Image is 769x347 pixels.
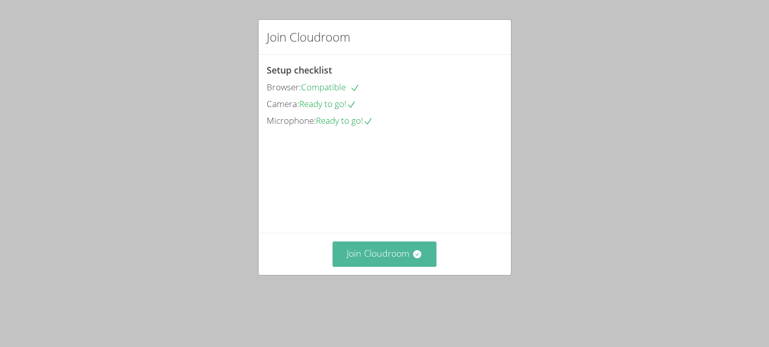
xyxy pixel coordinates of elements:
span: Ready to go! [316,115,373,126]
span: Camera: [267,98,299,110]
span: Browser: [267,81,301,93]
span: Setup checklist [267,64,332,76]
span: Compatible [301,81,360,93]
span: Ready to go! [299,98,356,110]
h2: Join Cloudroom [267,28,350,46]
span: Microphone: [267,115,316,126]
button: Join Cloudroom [333,241,436,266]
